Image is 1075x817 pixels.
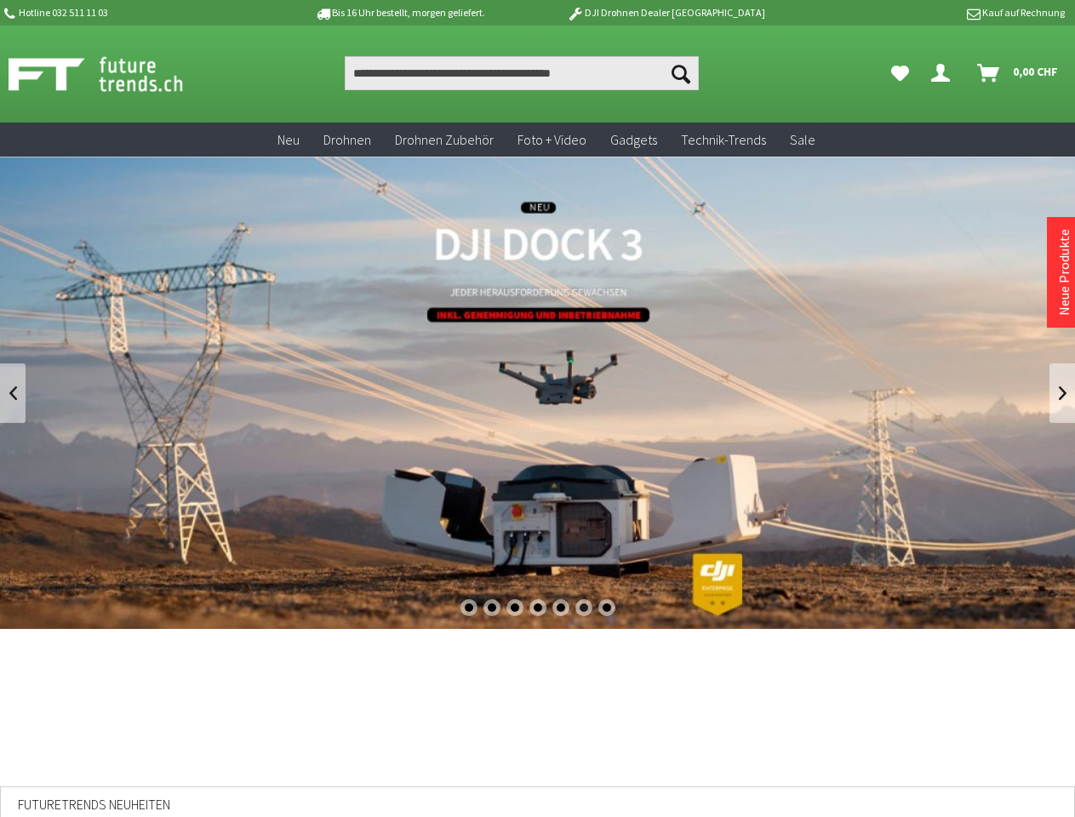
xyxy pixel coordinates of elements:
[575,599,592,616] div: 6
[533,3,798,23] p: DJI Drohnen Dealer [GEOGRAPHIC_DATA]
[552,599,569,616] div: 5
[529,599,546,616] div: 4
[517,131,586,148] span: Foto + Video
[395,131,494,148] span: Drohnen Zubehör
[663,56,699,90] button: Suchen
[669,123,778,157] a: Technik-Trends
[970,56,1066,90] a: Warenkorb
[9,53,220,95] img: Shop Futuretrends - zur Startseite wechseln
[681,131,766,148] span: Technik-Trends
[778,123,827,157] a: Sale
[883,56,918,90] a: Meine Favoriten
[312,123,383,157] a: Drohnen
[345,56,699,90] input: Produkt, Marke, Kategorie, EAN, Artikelnummer…
[266,123,312,157] a: Neu
[460,599,477,616] div: 1
[790,131,815,148] span: Sale
[483,599,500,616] div: 2
[506,123,598,157] a: Foto + Video
[1013,58,1058,85] span: 0,00 CHF
[924,56,963,90] a: Dein Konto
[799,3,1065,23] p: Kauf auf Rechnung
[323,131,371,148] span: Drohnen
[598,599,615,616] div: 7
[598,123,669,157] a: Gadgets
[267,3,533,23] p: Bis 16 Uhr bestellt, morgen geliefert.
[277,131,300,148] span: Neu
[610,131,657,148] span: Gadgets
[506,599,523,616] div: 3
[2,3,267,23] p: Hotline 032 511 11 03
[1055,229,1072,316] a: Neue Produkte
[383,123,506,157] a: Drohnen Zubehör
